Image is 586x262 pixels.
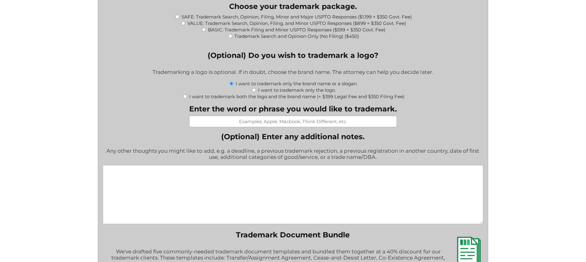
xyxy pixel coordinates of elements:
label: SAFE: Trademark Search, Opinion, Filing, Minor and Major USPTO Responses ($1,199 + $350 Govt. Fee) [181,14,412,20]
label: (Optional) Enter any additional notes. [103,132,483,141]
div: Any other thoughts you might like to add, e.g. a deadline, a previous trademark rejection, a prev... [103,144,483,165]
input: Examples: Apple, Macbook, Think Different, etc. [189,116,397,127]
label: I want to trademark only the brand name or a slogan. [236,81,358,87]
label: Trademark Search and Opinion Only (No Filing) ($450) [234,33,359,39]
label: Enter the word or phrase you would like to trademark. [189,104,397,113]
label: VALUE: Trademark Search, Opinion, Filing, and Minor USPTO Responses ($899 + $350 Govt. Fee) [187,20,406,26]
label: BASIC: Trademark Filing and Minor USPTO Responses ($599 + $350 Govt. Fee) [208,27,385,33]
label: I want to trademark only the logo. [258,87,336,93]
div: Trademarking a logo is optional. If in doubt, choose the brand name. The attorney can help you de... [103,65,483,80]
label: I want to trademark both the logo and the brand name (+ $399 Legal Fee and $350 Filing Fee) [189,94,405,99]
legend: Choose your trademark package. [229,2,357,11]
legend: Trademark Document Bundle [236,230,350,239]
legend: (Optional) Do you wish to trademark a logo? [208,51,378,60]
